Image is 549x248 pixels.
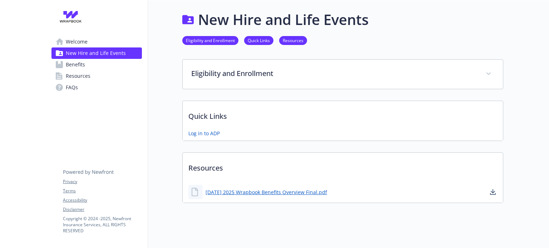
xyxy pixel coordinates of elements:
[182,37,238,44] a: Eligibility and Enrollment
[191,68,477,79] p: Eligibility and Enrollment
[183,60,503,89] div: Eligibility and Enrollment
[66,70,90,82] span: Resources
[63,178,142,185] a: Privacy
[66,47,126,59] span: New Hire and Life Events
[51,59,142,70] a: Benefits
[66,36,88,47] span: Welcome
[63,206,142,213] a: Disclaimer
[188,130,220,137] a: Log in to ADP
[66,59,85,70] span: Benefits
[244,37,273,44] a: Quick Links
[198,9,369,30] h1: New Hire and Life Events
[51,36,142,47] a: Welcome
[63,188,142,194] a: Terms
[51,47,142,59] a: New Hire and Life Events
[183,101,503,127] p: Quick Links
[63,216,142,234] p: Copyright © 2024 - 2025 , Newfront Insurance Services, ALL RIGHTS RESERVED
[279,37,307,44] a: Resources
[51,82,142,93] a: FAQs
[489,188,497,196] a: download document
[51,70,142,82] a: Resources
[206,188,327,196] a: [DATE] 2025 Wrapbook Benefits Overview Final.pdf
[183,153,503,179] p: Resources
[63,197,142,203] a: Accessibility
[66,82,78,93] span: FAQs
